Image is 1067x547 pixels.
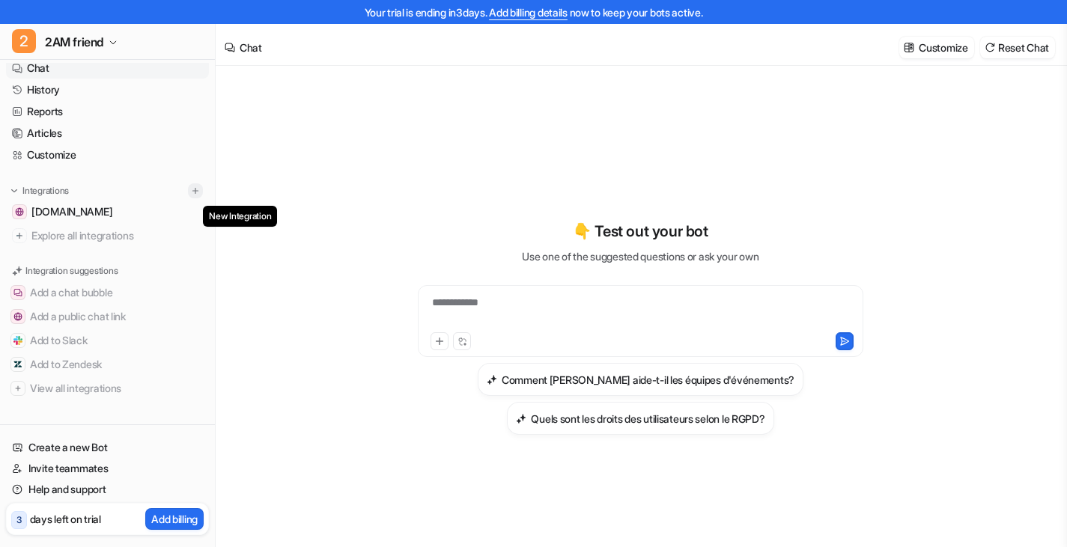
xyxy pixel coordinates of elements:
p: Customize [919,40,967,55]
div: Chat [240,40,262,55]
button: Reset Chat [980,37,1055,58]
img: Add a public chat link [13,312,22,321]
a: Create a new Bot [6,437,209,458]
a: Invite teammates [6,458,209,479]
img: Add to Slack [13,336,22,345]
img: explore all integrations [12,228,27,243]
a: Customize [6,144,209,165]
span: 2 [12,29,36,53]
img: expand menu [9,186,19,196]
img: reset [985,42,995,53]
button: Add a chat bubbleAdd a chat bubble [6,281,209,305]
a: Reports [6,101,209,122]
img: Comment Lenny aide-t-il les équipes d'événements? [487,374,497,385]
img: Add to Zendesk [13,360,22,369]
span: 2AM friend [45,31,104,52]
img: customize [904,42,914,53]
a: Articles [6,123,209,144]
button: Quels sont les droits des utilisateurs selon le RGPD?Quels sont les droits des utilisateurs selon... [507,402,773,435]
button: Customize [899,37,973,58]
a: 2am-music.com[DOMAIN_NAME] [6,201,209,222]
h3: Comment [PERSON_NAME] aide-t-il les équipes d'événements? [502,372,794,388]
a: Help and support [6,479,209,500]
img: Quels sont les droits des utilisateurs selon le RGPD? [516,413,526,424]
button: Add billing [145,508,204,530]
button: Add to ZendeskAdd to Zendesk [6,352,209,376]
p: 👇 Test out your bot [573,220,708,242]
p: Integrations [22,185,69,197]
img: Add a chat bubble [13,288,22,297]
p: Integration suggestions [25,264,118,278]
p: Add billing [151,511,198,527]
button: Integrations [6,183,73,198]
button: View all integrationsView all integrations [6,376,209,400]
button: Add a public chat linkAdd a public chat link [6,305,209,328]
a: Explore all integrations [6,225,209,246]
p: Use one of the suggested questions or ask your own [522,248,759,264]
span: New Integration [203,206,277,227]
img: 2am-music.com [15,207,24,216]
a: History [6,79,209,100]
span: Explore all integrations [31,224,203,248]
p: 3 [16,513,22,527]
span: [DOMAIN_NAME] [31,204,112,219]
p: days left on trial [30,511,101,527]
img: View all integrations [13,384,22,393]
button: Add to SlackAdd to Slack [6,328,209,352]
a: Add billing details [489,6,568,19]
h3: Quels sont les droits des utilisateurs selon le RGPD? [531,411,764,427]
a: Chat [6,58,209,79]
img: menu_add.svg [190,186,201,196]
button: Comment Lenny aide-t-il les équipes d'événements?Comment [PERSON_NAME] aide-t-il les équipes d'év... [478,363,803,396]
